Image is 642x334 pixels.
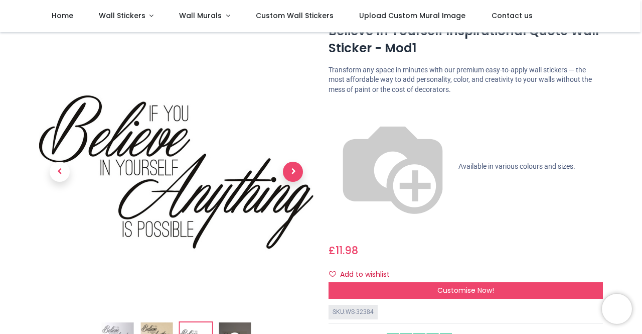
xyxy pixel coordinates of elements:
button: Add to wishlistAdd to wishlist [329,266,398,283]
span: Customise Now! [437,285,494,295]
p: Transform any space in minutes with our premium easy-to-apply wall stickers — the most affordable... [329,65,603,95]
a: Previous [39,76,80,268]
span: 11.98 [336,243,358,258]
span: £ [329,243,358,258]
span: Contact us [492,11,533,21]
span: Previous [50,162,70,182]
span: Wall Stickers [99,11,145,21]
i: Add to wishlist [329,271,336,278]
span: Upload Custom Mural Image [359,11,465,21]
span: Next [283,162,303,182]
span: Wall Murals [179,11,222,21]
h1: Believe In Yourself Inspirational Quote Wall Sticker - Mod1 [329,23,603,57]
img: WS-32384-03 [39,35,313,309]
img: color-wheel.png [329,102,457,231]
div: SKU: WS-32384 [329,305,378,319]
iframe: Brevo live chat [602,294,632,324]
span: Custom Wall Stickers [256,11,334,21]
span: Home [52,11,73,21]
a: Next [272,76,313,268]
span: Available in various colours and sizes. [458,162,575,170]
